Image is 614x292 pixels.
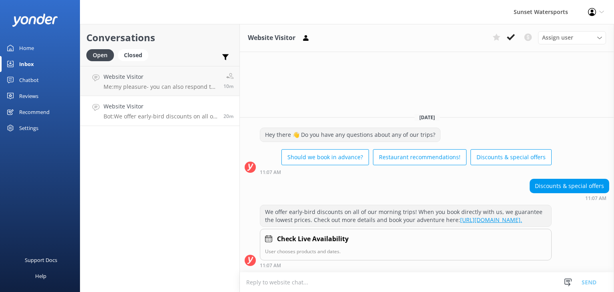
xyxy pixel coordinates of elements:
[80,96,239,126] a: Website VisitorBot:We offer early-bird discounts on all of our morning trips! When you book direc...
[12,14,58,27] img: yonder-white-logo.png
[104,83,217,90] p: Me: my pleasure- you can also respond to that 772 #
[277,234,349,244] h4: Check Live Availability
[585,196,606,201] strong: 11:07 AM
[19,120,38,136] div: Settings
[19,88,38,104] div: Reviews
[470,149,552,165] button: Discounts & special offers
[260,170,281,175] strong: 11:07 AM
[19,72,39,88] div: Chatbot
[86,49,114,61] div: Open
[460,216,522,224] a: [URL][DOMAIN_NAME].
[260,262,552,268] div: Oct 05 2025 10:07am (UTC -05:00) America/Cancun
[35,268,46,284] div: Help
[118,49,148,61] div: Closed
[104,102,217,111] h4: Website Visitor
[223,83,233,90] span: Oct 05 2025 10:17am (UTC -05:00) America/Cancun
[86,30,233,45] h2: Conversations
[104,113,217,120] p: Bot: We offer early-bird discounts on all of our morning trips! When you book directly with us, w...
[118,50,152,59] a: Closed
[373,149,466,165] button: Restaurant recommendations!
[19,40,34,56] div: Home
[265,248,546,255] p: User chooses products and dates.
[19,104,50,120] div: Recommend
[86,50,118,59] a: Open
[260,205,551,226] div: We offer early-bird discounts on all of our morning trips! When you book directly with us, we gua...
[25,252,57,268] div: Support Docs
[260,169,552,175] div: Oct 05 2025 10:07am (UTC -05:00) America/Cancun
[260,128,440,142] div: Hey there 👋 Do you have any questions about any of our trips?
[530,195,609,201] div: Oct 05 2025 10:07am (UTC -05:00) America/Cancun
[19,56,34,72] div: Inbox
[223,113,233,120] span: Oct 05 2025 10:07am (UTC -05:00) America/Cancun
[538,31,606,44] div: Assign User
[260,263,281,268] strong: 11:07 AM
[530,179,609,193] div: Discounts & special offers
[80,66,239,96] a: Website VisitorMe:my pleasure- you can also respond to that 772 #10m
[248,33,295,43] h3: Website Visitor
[281,149,369,165] button: Should we book in advance?
[104,72,217,81] h4: Website Visitor
[542,33,573,42] span: Assign user
[415,114,440,121] span: [DATE]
